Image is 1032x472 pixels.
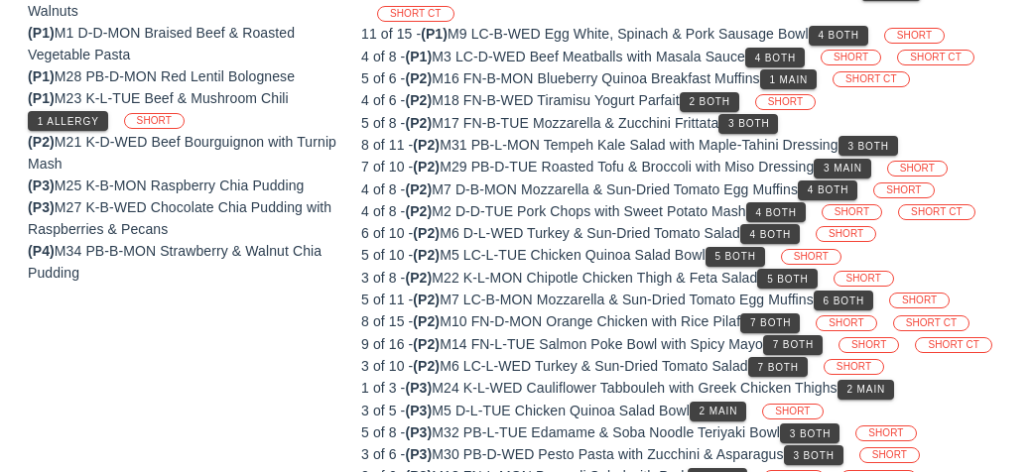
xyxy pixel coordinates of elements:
[834,51,868,64] span: SHORT
[361,336,413,352] span: 9 of 16 -
[846,272,881,286] span: SHORT
[807,184,848,195] span: 4 Both
[768,95,803,109] span: SHORT
[749,317,791,328] span: 7 Both
[763,335,823,355] button: 7 Both
[361,380,405,396] span: 1 of 3 -
[361,159,413,175] span: 7 of 10 -
[361,377,1004,399] div: M24 K-L-WED Cauliflower Tabbouleh with Greek Chicken Thighs
[413,292,440,307] span: (P2)
[361,355,1004,377] div: M6 LC-L-WED Turkey & Sun-Dried Tomato Salad
[361,222,1004,244] div: M6 D-L-WED Turkey & Sun-Dried Tomato Salad
[361,244,1004,266] div: M5 LC-L-TUE Chicken Quinoa Salad Bowl
[897,29,932,43] span: SHORT
[838,380,894,400] button: 2 Main
[390,7,442,21] span: SHORT CT
[137,114,172,128] span: SHORT
[37,116,99,127] span: 1 Allergy
[361,26,421,42] span: 11 of 15 -
[28,131,337,175] div: M21 K-D-WED Beef Bourguignon with Turnip Mash
[361,247,413,263] span: 5 of 10 -
[413,336,440,352] span: (P2)
[361,421,1004,443] div: M32 PB-L-TUE Edamame & Soba Noodle Teriyaki Bowl
[818,30,859,41] span: 4 Both
[28,240,337,284] div: M34 PB-B-MON Strawberry & Walnut Chia Pudding
[361,23,1004,45] div: M9 LC-B-WED Egg White, Spinach & Pork Sausage Bowl
[769,74,809,85] span: 1 Main
[746,202,806,222] button: 4 Both
[405,270,432,286] span: (P2)
[748,357,808,377] button: 7 Both
[910,51,962,64] span: SHORT CT
[361,67,1004,89] div: M16 FN-B-MON Blueberry Quinoa Breakfast Muffins
[754,53,796,63] span: 4 Both
[784,445,843,465] button: 3 Both
[749,229,791,240] span: 4 Both
[829,227,863,241] span: SHORT
[872,448,907,462] span: SHORT
[405,446,432,462] span: (P3)
[361,200,1004,222] div: M2 D-D-TUE Pork Chops with Sweet Potato Mash
[413,225,440,241] span: (P2)
[361,292,413,307] span: 5 of 11 -
[361,267,1004,289] div: M22 K-L-MON Chipotle Chicken Thigh & Feta Salad
[361,225,413,241] span: 6 of 10 -
[838,136,898,156] button: 3 Both
[868,426,903,440] span: SHORT
[421,26,448,42] span: (P1)
[361,424,405,440] span: 5 of 8 -
[405,424,432,440] span: (P3)
[835,205,869,219] span: SHORT
[814,291,873,310] button: 6 Both
[823,163,862,174] span: 3 Main
[727,118,769,129] span: 3 Both
[361,46,1004,67] div: M3 LC-D-WED Beef Meatballs with Masala Sauce
[772,339,814,350] span: 7 Both
[361,181,405,197] span: 4 of 8 -
[789,428,831,439] span: 3 Both
[794,250,829,264] span: SHORT
[706,247,765,267] button: 5 Both
[361,403,405,418] span: 3 of 5 -
[846,384,886,395] span: 2 Main
[405,49,432,64] span: (P1)
[361,134,1004,156] div: M31 PB-L-MON Tempeh Kale Salad with Maple-Tahini Dressing
[405,181,432,197] span: (P2)
[718,114,778,134] button: 3 Both
[361,270,405,286] span: 3 of 8 -
[713,251,755,262] span: 5 Both
[829,316,863,330] span: SHORT
[361,446,405,462] span: 3 of 6 -
[361,156,1004,177] div: M29 PB-D-TUE Roasted Tofu & Broccoli with Miso Dressing
[361,313,413,329] span: 8 of 15 -
[361,49,405,64] span: 4 of 8 -
[847,141,889,152] span: 3 Both
[405,70,432,86] span: (P2)
[361,203,405,219] span: 4 of 8 -
[740,224,800,244] button: 4 Both
[28,199,55,215] span: (P3)
[690,402,746,421] button: 2 Main
[680,92,739,112] button: 2 Both
[413,358,440,374] span: (P2)
[902,294,937,307] span: SHORT
[28,25,55,41] span: (P1)
[699,406,738,416] span: 2 Main
[413,159,440,175] span: (P2)
[361,70,405,86] span: 5 of 6 -
[928,338,979,352] span: SHORT CT
[28,68,55,84] span: (P1)
[792,450,834,461] span: 3 Both
[760,69,817,89] button: 1 Main
[405,92,432,108] span: (P2)
[28,111,108,131] button: 1 Allergy
[28,134,55,150] span: (P2)
[28,243,55,259] span: (P4)
[361,333,1004,355] div: M14 FN-L-TUE Salmon Poke Bowl with Spicy Mayo
[780,423,839,443] button: 3 Both
[405,380,432,396] span: (P3)
[766,274,808,285] span: 5 Both
[28,22,337,65] div: M1 D-D-MON Braised Beef & Roasted Vegetable Pasta
[809,26,868,46] button: 4 Both
[906,316,958,330] span: SHORT CT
